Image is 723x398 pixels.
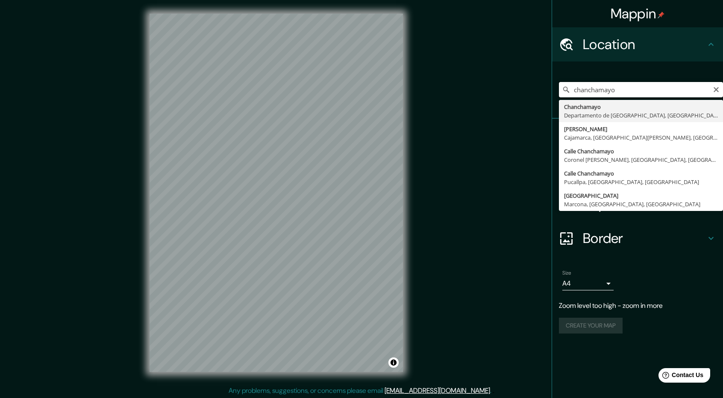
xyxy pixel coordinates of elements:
[564,147,718,155] div: Calle Chanchamayo
[552,119,723,153] div: Pins
[564,102,718,111] div: Chanchamayo
[559,301,716,311] p: Zoom level too high - zoom in more
[552,27,723,61] div: Location
[562,277,614,290] div: A4
[562,269,571,277] label: Size
[583,196,706,213] h4: Layout
[564,155,718,164] div: Coronel [PERSON_NAME], [GEOGRAPHIC_DATA], [GEOGRAPHIC_DATA]
[150,14,403,372] canvas: Map
[713,85,720,93] button: Clear
[559,82,723,97] input: Pick your city or area
[583,230,706,247] h4: Border
[564,111,718,120] div: Departamento de [GEOGRAPHIC_DATA], [GEOGRAPHIC_DATA]
[564,200,718,208] div: Marcona, [GEOGRAPHIC_DATA], [GEOGRAPHIC_DATA]
[552,221,723,255] div: Border
[552,187,723,221] div: Layout
[493,386,494,396] div: .
[564,133,718,142] div: Cajamarca, [GEOGRAPHIC_DATA][PERSON_NAME], [GEOGRAPHIC_DATA]
[647,365,714,389] iframe: Help widget launcher
[564,191,718,200] div: [GEOGRAPHIC_DATA]
[564,125,718,133] div: [PERSON_NAME]
[583,36,706,53] h4: Location
[658,12,664,18] img: pin-icon.png
[564,178,718,186] div: Pucallpa, [GEOGRAPHIC_DATA], [GEOGRAPHIC_DATA]
[229,386,491,396] p: Any problems, suggestions, or concerns please email .
[388,357,399,368] button: Toggle attribution
[611,5,665,22] h4: Mappin
[564,169,718,178] div: Calle Chanchamayo
[552,153,723,187] div: Style
[385,386,490,395] a: [EMAIL_ADDRESS][DOMAIN_NAME]
[491,386,493,396] div: .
